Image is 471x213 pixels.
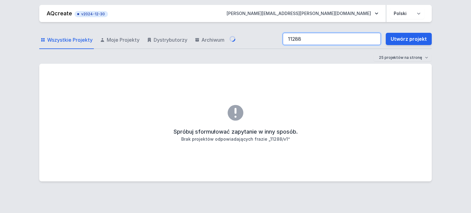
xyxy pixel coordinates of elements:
[146,31,189,49] a: Dystrybutorzy
[99,31,141,49] a: Moje Projekty
[107,36,140,44] span: Moje Projekty
[154,36,187,44] span: Dystrybutorzy
[390,8,424,19] select: Wybierz język
[39,31,94,49] a: Wszystkie Projekty
[78,12,105,17] span: v2024-12-30
[47,10,72,17] a: AQcreate
[75,10,108,17] button: v2024-12-30
[174,127,298,136] h2: Spróbuj sformułować zapytanie w inny sposób.
[386,33,432,45] a: Utwórz projekt
[47,36,93,44] span: Wszystkie Projekty
[193,31,226,49] a: Archiwum
[201,36,224,44] span: Archiwum
[222,8,383,19] button: [PERSON_NAME][EMAIL_ADDRESS][PERSON_NAME][DOMAIN_NAME]
[181,136,290,142] h3: Brak projektów odpowiadających frazie „11288/v1”
[283,33,381,45] input: Szukaj wśród projektów i wersji...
